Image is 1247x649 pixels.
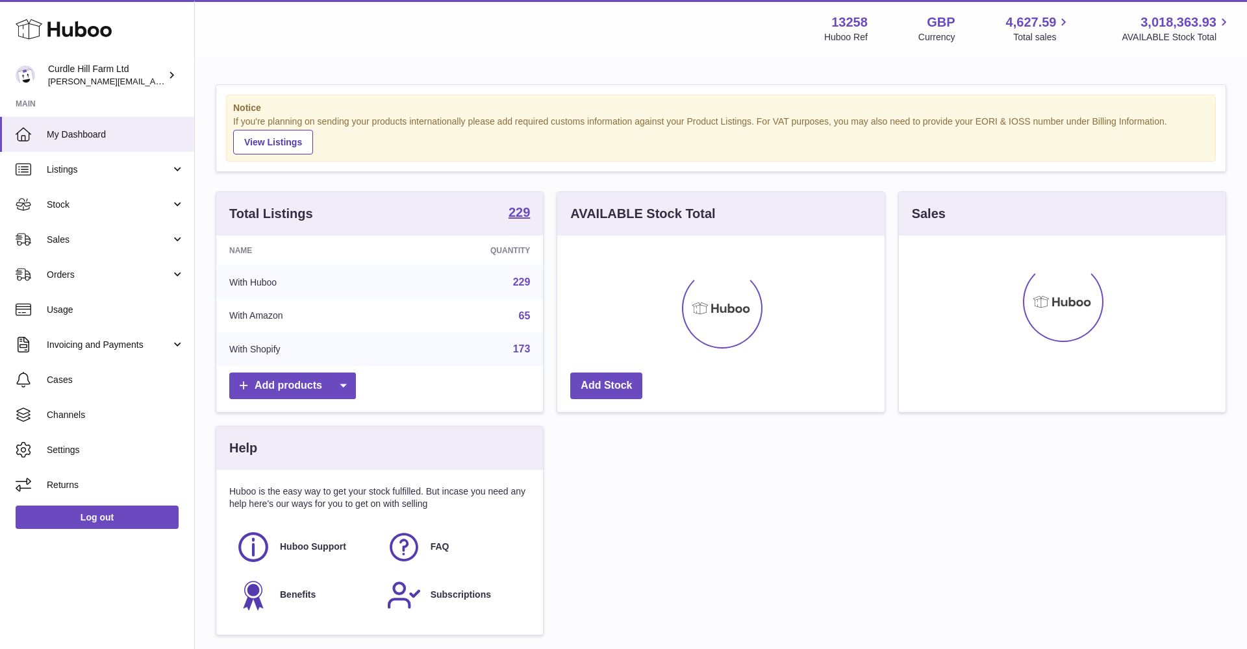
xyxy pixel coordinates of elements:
[229,205,313,223] h3: Total Listings
[233,116,1209,154] div: If you're planning on sending your products internationally please add required customs informati...
[216,332,395,366] td: With Shopify
[47,409,184,421] span: Channels
[513,343,531,354] a: 173
[1006,14,1057,31] span: 4,627.59
[509,206,530,221] a: 229
[570,205,715,223] h3: AVAILABLE Stock Total
[48,76,260,86] span: [PERSON_NAME][EMAIL_ADDRESS][DOMAIN_NAME]
[386,578,524,613] a: Subscriptions
[431,541,449,553] span: FAQ
[47,304,184,316] span: Usage
[824,31,868,43] div: Huboo Ref
[47,479,184,491] span: Returns
[216,299,395,333] td: With Amazon
[233,130,313,154] a: View Listings
[395,236,543,265] th: Quantity
[519,310,531,321] a: 65
[280,589,316,601] span: Benefits
[918,31,955,43] div: Currency
[47,234,171,246] span: Sales
[831,14,868,31] strong: 13258
[229,439,257,457] h3: Help
[47,199,171,211] span: Stock
[47,444,184,456] span: Settings
[236,530,373,565] a: Huboo Support
[509,206,530,219] strong: 229
[927,14,955,31] strong: GBP
[233,102,1209,114] strong: Notice
[236,578,373,613] a: Benefits
[48,63,165,88] div: Curdle Hill Farm Ltd
[1122,14,1231,43] a: 3,018,363.93 AVAILABLE Stock Total
[386,530,524,565] a: FAQ
[1140,14,1216,31] span: 3,018,363.93
[16,66,35,85] img: miranda@diddlysquatfarmshop.com
[1122,31,1231,43] span: AVAILABLE Stock Total
[912,205,946,223] h3: Sales
[216,236,395,265] th: Name
[280,541,346,553] span: Huboo Support
[47,129,184,141] span: My Dashboard
[229,485,530,510] p: Huboo is the easy way to get your stock fulfilled. But incase you need any help here's our ways f...
[47,339,171,351] span: Invoicing and Payments
[513,276,531,288] a: 229
[47,374,184,386] span: Cases
[229,373,356,399] a: Add products
[1013,31,1071,43] span: Total sales
[216,265,395,299] td: With Huboo
[47,269,171,281] span: Orders
[1006,14,1072,43] a: 4,627.59 Total sales
[47,164,171,176] span: Listings
[431,589,491,601] span: Subscriptions
[16,506,179,529] a: Log out
[570,373,642,399] a: Add Stock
